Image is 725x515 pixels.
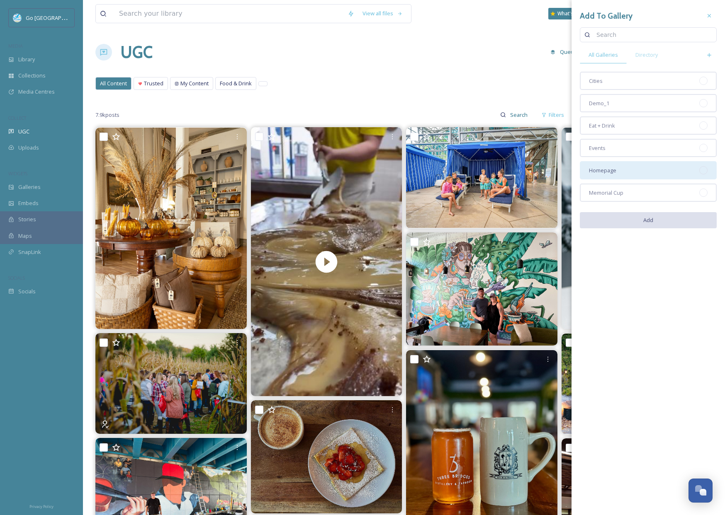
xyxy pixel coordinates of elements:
[29,504,54,509] span: Privacy Policy
[18,288,36,295] span: Socials
[589,189,623,197] span: Memorial Cup
[251,400,402,513] img: We’ve set the table for you! And we’re continuing our Happy Hour deals!!! 20% off crêpes & 50% of...
[220,80,252,87] span: Food & Drink
[251,127,402,396] video: Our Autofest seasonal flavors are here! 😍 Oil Slick 🏁 Michigan Pot Hole 🚗 Cinnabun 🍁 Apple Pie 🥧
[13,14,22,22] img: GoGreatLogo_MISkies_RegionalTrails%20%281%29.png
[589,51,618,59] span: All Galleries
[18,88,55,96] span: Media Centres
[18,56,35,63] span: Library
[95,111,119,119] span: 7.9k posts
[635,51,658,59] span: Directory
[18,183,41,191] span: Galleries
[8,170,27,177] span: WIDGETS
[26,14,87,22] span: Go [GEOGRAPHIC_DATA]
[95,128,247,329] img: 🍂✨ Fall has officially arrived at Lumberman’s Mercantile! ✨🍂 From hosting must-haves to cozy home...
[144,80,163,87] span: Trusted
[549,111,564,119] span: Filters
[358,5,407,22] a: View all files
[18,199,39,207] span: Embeds
[406,232,557,346] img: A place to enjoy coffee, meeting new friends or running into some old friends, read your book or ...
[580,10,633,22] h3: Add To Gallery
[18,232,32,240] span: Maps
[406,127,557,228] img: Choose a Cabana at Zehnder's Splash Village! 🌊☀️ Upgrade your waterpark experience with the comfo...
[180,80,209,87] span: My Content
[592,27,712,43] input: Search
[546,44,589,60] a: Queued
[18,215,36,223] span: Stories
[562,334,713,434] img: Registration IS OPEN for our non-scary Halloween night. Follow luminary-lined paths, collect trea...
[589,99,609,107] span: Demo_1
[251,127,402,396] img: thumbnail
[562,128,713,329] img: It’s finally the ‘ber months 🍂 September special pictured: 🍁C A R A M E L • A P P L E • C R U N C...
[589,122,615,130] span: Eat + Drink
[589,77,603,85] span: Cities
[8,115,26,121] span: COLLECT
[506,106,533,123] input: Search
[8,43,23,49] span: MEDIA
[29,501,54,511] a: Privacy Policy
[18,248,41,256] span: SnapLink
[8,275,25,281] span: SOCIALS
[580,212,717,228] button: Add
[95,333,247,434] img: 🚨It's almost time! 🍇The Grape Escape this Friday and Saturday evenings! ✅ Wine, beer, hard cider ...
[589,144,606,152] span: Events
[18,128,29,135] span: UGC
[18,144,39,152] span: Uploads
[589,167,616,174] span: Homepage
[120,40,153,65] a: UGC
[546,44,585,60] button: Queued
[115,5,343,23] input: Search your library
[548,8,590,19] a: What's New
[100,80,127,87] span: All Content
[18,72,46,80] span: Collections
[689,479,713,503] button: Open Chat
